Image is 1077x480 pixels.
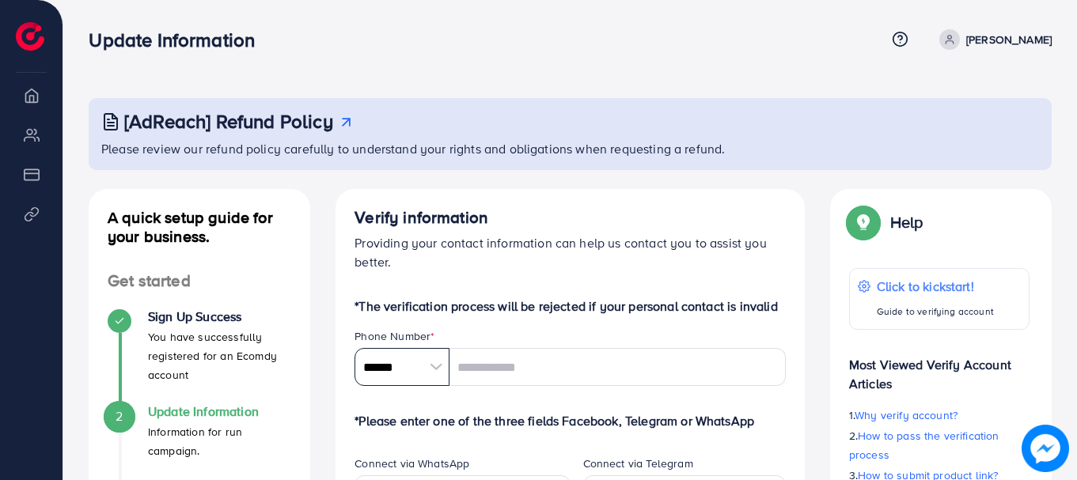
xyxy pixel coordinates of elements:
img: Popup guide [849,208,878,236]
p: *The verification process will be rejected if your personal contact is invalid [355,297,786,316]
label: Phone Number [355,328,434,344]
p: Guide to verifying account [877,302,994,321]
h4: Get started [89,271,310,291]
p: *Please enter one of the three fields Facebook, Telegram or WhatsApp [355,411,786,430]
h3: [AdReach] Refund Policy [124,110,333,133]
p: 2. [849,426,1030,464]
img: logo [16,22,44,51]
p: 1. [849,406,1030,425]
h4: A quick setup guide for your business. [89,208,310,246]
img: image [1022,425,1069,472]
p: Help [890,213,923,232]
span: How to pass the verification process [849,428,999,463]
h4: Sign Up Success [148,309,291,324]
a: [PERSON_NAME] [933,29,1052,50]
label: Connect via WhatsApp [355,455,469,471]
span: 2 [116,407,123,425]
p: You have successfully registered for an Ecomdy account [148,327,291,384]
h3: Update Information [89,28,267,51]
p: Providing your contact information can help us contact you to assist you better. [355,233,786,271]
h4: Update Information [148,404,291,419]
span: Why verify account? [855,407,958,423]
p: Information for run campaign. [148,422,291,460]
p: [PERSON_NAME] [966,30,1052,49]
li: Sign Up Success [89,309,310,404]
label: Connect via Telegram [583,455,693,471]
h4: Verify information [355,208,786,228]
p: Click to kickstart! [877,277,994,296]
p: Please review our refund policy carefully to understand your rights and obligations when requesti... [101,139,1042,158]
p: Most Viewed Verify Account Articles [849,342,1030,393]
